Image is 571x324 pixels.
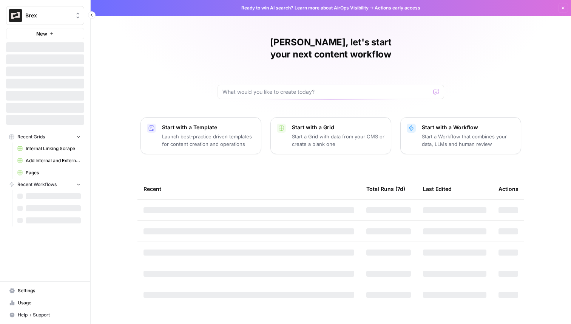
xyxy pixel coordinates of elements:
span: Actions early access [375,5,420,11]
span: Pages [26,169,81,176]
span: New [36,30,47,37]
span: Add Internal and External Links [26,157,81,164]
span: Brex [25,12,71,19]
div: Total Runs (7d) [366,178,405,199]
a: Usage [6,297,84,309]
p: Start with a Template [162,124,255,131]
button: Recent Workflows [6,179,84,190]
span: Help + Support [18,312,81,318]
p: Launch best-practice driven templates for content creation and operations [162,133,255,148]
a: Internal Linking Scrape [14,143,84,155]
span: Internal Linking Scrape [26,145,81,152]
p: Start with a Grid [292,124,385,131]
div: Last Edited [423,178,452,199]
span: Recent Workflows [17,181,57,188]
button: Workspace: Brex [6,6,84,25]
a: Add Internal and External Links [14,155,84,167]
p: Start a Grid with data from your CMS or create a blank one [292,133,385,148]
div: Actions [498,178,519,199]
button: Start with a WorkflowStart a Workflow that combines your data, LLMs and human review [400,117,521,154]
span: Recent Grids [17,133,45,140]
span: Settings [18,287,81,294]
a: Pages [14,167,84,179]
p: Start with a Workflow [422,124,515,131]
div: Recent [144,178,354,199]
button: Help + Support [6,309,84,321]
p: Start a Workflow that combines your data, LLMs and human review [422,133,515,148]
button: Recent Grids [6,131,84,143]
a: Learn more [295,5,319,11]
img: Brex Logo [9,9,22,22]
button: Start with a GridStart a Grid with data from your CMS or create a blank one [270,117,391,154]
input: What would you like to create today? [222,88,430,96]
a: Settings [6,285,84,297]
span: Ready to win AI search? about AirOps Visibility [241,5,369,11]
span: Usage [18,299,81,306]
h1: [PERSON_NAME], let's start your next content workflow [218,36,444,60]
button: New [6,28,84,39]
button: Start with a TemplateLaunch best-practice driven templates for content creation and operations [140,117,261,154]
